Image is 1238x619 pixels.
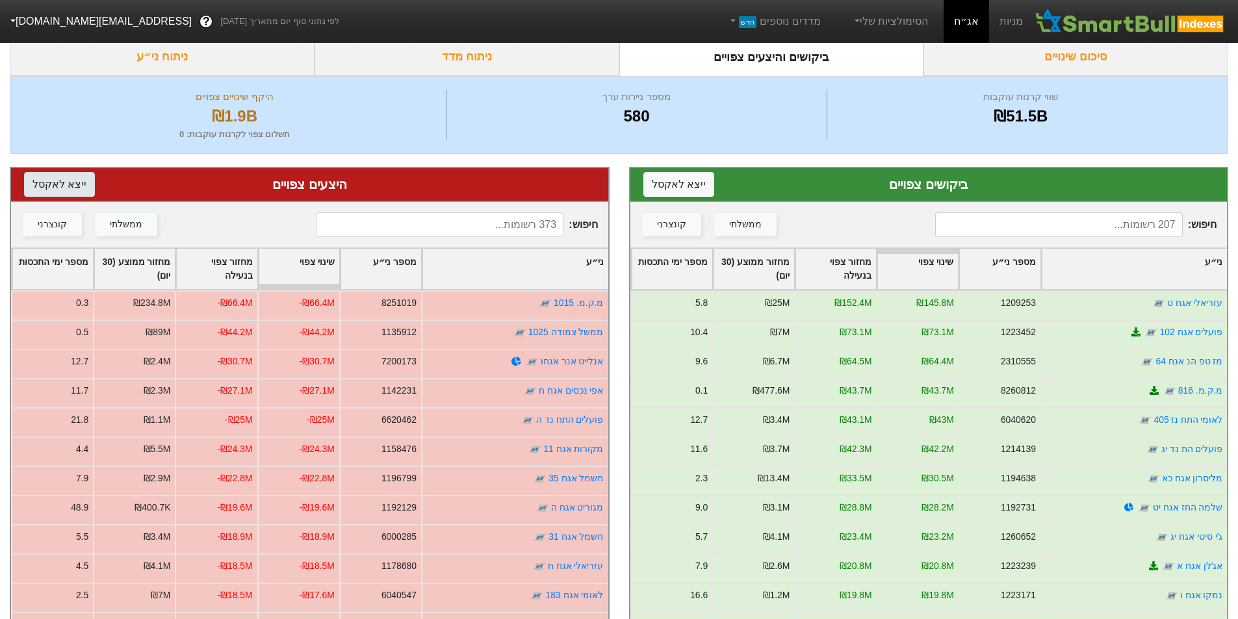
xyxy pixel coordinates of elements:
div: -₪18.5M [217,559,252,573]
img: SmartBull [1033,8,1228,34]
div: 2.3 [695,472,707,485]
div: קונצרני [657,218,686,232]
div: 2310555 [1000,355,1035,368]
img: tase link [1137,501,1150,514]
div: ₪5.5M [144,442,171,456]
img: tase link [1152,297,1165,310]
a: מליסרון אגח כא [1161,473,1222,483]
a: מ.ק.מ. 816 [1178,385,1222,396]
div: ₪23.4M [839,530,871,544]
div: 1158476 [381,442,417,456]
img: tase link [1155,531,1168,544]
div: 21.8 [71,413,88,427]
div: ₪145.8M [916,296,953,310]
img: tase link [534,472,547,485]
span: חיפוש : [316,212,597,237]
div: ₪28.8M [839,501,871,514]
div: 7.9 [695,559,707,573]
div: -₪44.2M [300,325,335,339]
span: חיפוש : [935,212,1217,237]
a: עזריאלי אגח ט [1167,297,1222,308]
div: ניתוח ני״ע [10,38,315,76]
div: 1209253 [1000,296,1035,310]
div: 1196799 [381,472,417,485]
a: מ.ק.מ. 1015 [554,297,603,308]
div: -₪25M [225,413,253,427]
div: Toggle SortBy [795,249,876,289]
div: -₪17.6M [300,588,335,602]
div: -₪44.2M [217,325,252,339]
a: מדדים נוספיםחדש [723,8,826,34]
button: ממשלתי [714,213,777,236]
button: ייצא לאקסל [24,172,95,197]
div: 1214139 [1000,442,1035,456]
div: -₪30.7M [217,355,252,368]
div: ₪3.7M [762,442,790,456]
div: 9.6 [695,355,707,368]
div: -₪27.1M [217,384,252,398]
a: פועלים אגח 102 [1159,327,1222,337]
div: ₪23.2M [922,530,954,544]
div: 10.4 [690,325,708,339]
div: ₪13.4M [757,472,790,485]
div: 5.8 [695,296,707,310]
a: מז טפ הנ אגח 64 [1155,356,1222,366]
div: -₪18.9M [300,530,335,544]
div: ₪43M [929,413,953,427]
div: 0.1 [695,384,707,398]
img: tase link [1165,589,1178,602]
div: 6620462 [381,413,417,427]
img: tase link [534,531,547,544]
div: Toggle SortBy [12,249,93,289]
div: ₪7M [770,325,790,339]
div: 16.6 [690,588,708,602]
div: ₪30.5M [922,472,954,485]
a: פועלים התח נד ה [536,414,604,425]
div: ₪43.7M [839,384,871,398]
div: 5.7 [695,530,707,544]
div: סיכום שינויים [923,38,1228,76]
div: ₪33.5M [839,472,871,485]
div: ₪7M [151,588,170,602]
img: tase link [526,355,539,368]
button: ממשלתי [95,213,157,236]
div: קונצרני [38,218,67,232]
div: 11.6 [690,442,708,456]
div: 0.3 [76,296,88,310]
div: 1223171 [1000,588,1035,602]
div: ₪19.8M [839,588,871,602]
a: מקורות אגח 11 [543,444,603,454]
a: אנלייט אנר אגחו [541,356,604,366]
div: 580 [450,105,823,128]
div: ₪73.1M [922,325,954,339]
div: ₪73.1M [839,325,871,339]
div: ₪477.6M [753,384,790,398]
div: 1192731 [1000,501,1035,514]
div: ₪42.3M [839,442,871,456]
div: Toggle SortBy [959,249,1040,289]
div: 1135912 [381,325,417,339]
div: -₪22.8M [300,472,335,485]
div: ₪64.5M [839,355,871,368]
div: ₪20.8M [839,559,871,573]
div: 7200173 [381,355,417,368]
div: ₪234.8M [133,296,170,310]
div: ביקושים צפויים [643,175,1215,194]
div: -₪30.7M [300,355,335,368]
a: הסימולציות שלי [847,8,934,34]
div: 1194638 [1000,472,1035,485]
img: tase link [530,589,543,602]
div: 48.9 [71,501,88,514]
img: tase link [1144,326,1157,339]
div: 1142231 [381,384,417,398]
button: קונצרני [642,213,701,236]
div: היצעים צפויים [24,175,595,194]
div: 12.7 [71,355,88,368]
div: 2.5 [76,588,88,602]
input: 207 רשומות... [935,212,1183,237]
div: 1192129 [381,501,417,514]
a: עזריאלי אגח ח [548,561,604,571]
div: Toggle SortBy [94,249,175,289]
div: ₪3.1M [762,501,790,514]
div: -₪19.6M [217,501,252,514]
